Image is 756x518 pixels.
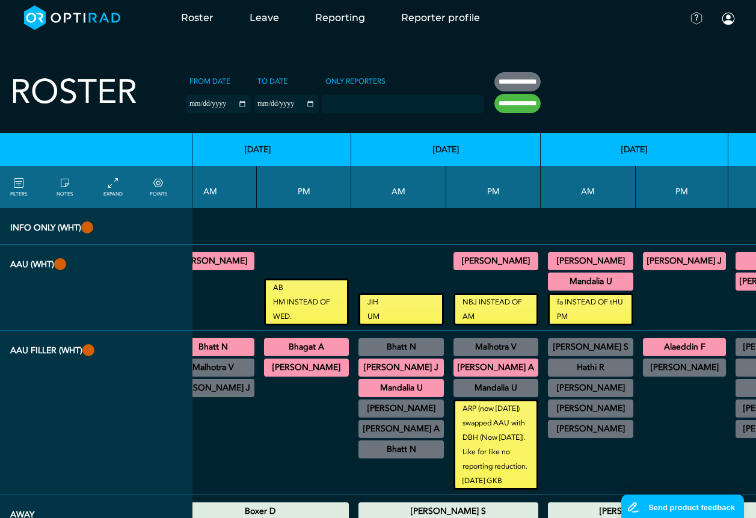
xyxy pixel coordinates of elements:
div: US Head & Neck/US Interventional H&N 09:15 - 12:15 [358,399,444,418]
small: JIH UM [360,295,442,324]
summary: [PERSON_NAME] A [455,360,536,375]
div: US General Paediatric 09:30 - 13:00 [548,359,633,377]
div: General CT/CT Gastrointestinal/MRI Gastrointestinal/General MRI/General XR 10:30 - 11:30 [358,420,444,438]
div: CT Trauma & Urgent/MRI Trauma & Urgent 08:30 - 13:30 [358,359,444,377]
small: ARP (now [DATE]) swapped AAU with DBH (Now [DATE]). Like for like no reporting reduction. [DATE] GKB [455,401,536,488]
a: collapse/expand expected points [150,176,167,198]
div: CT Trauma & Urgent/MRI Trauma & Urgent 13:30 - 18:30 [264,338,349,356]
small: AB HM INSTEAD OF WED. [266,280,347,324]
div: CT Trauma & Urgent/MRI Trauma & Urgent 08:30 - 13:30 [171,338,254,356]
small: NBJ INSTEAD OF AM [455,295,536,324]
summary: Mandalia U [550,274,632,289]
div: General CT/General MRI/General XR 13:30 - 18:30 [643,359,726,377]
div: General CT/General MRI/General XR 11:30 - 13:30 [171,379,254,397]
input: null [323,97,383,108]
h2: Roster [10,72,137,113]
summary: Mandalia U [360,381,442,395]
th: PM [446,166,541,208]
div: CT Trauma & Urgent/MRI Trauma & Urgent 08:30 - 13:30 [171,252,254,270]
div: CT Trauma & Urgent/MRI Trauma & Urgent 08:30 - 13:30 [548,252,633,270]
summary: Hathi R [550,360,632,375]
div: CT Trauma & Urgent/MRI Trauma & Urgent 13:30 - 18:30 [453,359,538,377]
a: show/hide notes [57,176,73,198]
div: CT Trauma & Urgent/MRI Trauma & Urgent 13:30 - 18:30 [643,252,726,270]
div: FLU General Paediatric 14:00 - 15:00 [453,379,538,397]
th: AM [541,166,636,208]
div: Breast 08:00 - 11:00 [548,338,633,356]
summary: [PERSON_NAME] [550,254,632,268]
th: AM [164,166,257,208]
small: fa INSTEAD OF tHU PM [550,295,632,324]
div: CT Trauma & Urgent/MRI Trauma & Urgent 13:30 - 18:30 [453,338,538,356]
div: General US/US Diagnostic MSK/US Gynaecology/US Interventional H&N/US Interventional MSK/US Interv... [171,359,254,377]
div: CT Trauma & Urgent/MRI Trauma & Urgent 13:30 - 18:30 [643,338,726,356]
summary: Bhagat A [266,340,347,354]
th: AM [351,166,446,208]
th: PM [257,166,351,208]
th: [DATE] [351,133,541,166]
summary: Mandalia U [455,381,536,395]
summary: Bhatt N [360,442,442,457]
a: FILTERS [10,176,27,198]
div: CT Interventional MSK 11:00 - 12:00 [358,440,444,458]
th: [DATE] [541,133,728,166]
label: Only Reporters [322,72,389,90]
div: ImE Lead till 1/4/2026 11:30 - 15:30 [548,420,633,438]
summary: Alaeddin F [645,340,724,354]
summary: [PERSON_NAME] [550,381,632,395]
summary: [PERSON_NAME] [645,360,724,375]
summary: [PERSON_NAME] J [360,360,442,375]
label: To date [254,72,291,90]
div: General CT/General MRI/General XR 10:00 - 11:00 [548,399,633,418]
summary: [PERSON_NAME] [550,422,632,436]
summary: [PERSON_NAME] J [173,381,253,395]
div: CT Trauma & Urgent/MRI Trauma & Urgent 13:30 - 18:30 [264,359,349,377]
summary: [PERSON_NAME] [360,401,442,416]
summary: [PERSON_NAME] A [360,422,442,436]
summary: [PERSON_NAME] [550,401,632,416]
th: PM [636,166,728,208]
summary: Bhatt N [360,340,442,354]
summary: [PERSON_NAME] S [550,340,632,354]
summary: [PERSON_NAME] [266,360,347,375]
summary: Malhotra V [455,340,536,354]
summary: Malhotra V [173,360,253,375]
div: CT Trauma & Urgent/MRI Trauma & Urgent 08:30 - 13:30 [358,379,444,397]
a: collapse/expand entries [103,176,123,198]
summary: Bhatt N [173,340,253,354]
summary: [PERSON_NAME] [455,254,536,268]
summary: [PERSON_NAME] J [645,254,724,268]
summary: [PERSON_NAME] [173,254,253,268]
img: brand-opti-rad-logos-blue-and-white-d2f68631ba2948856bd03f2d395fb146ddc8fb01b4b6e9315ea85fa773367... [24,5,121,30]
label: From date [186,72,234,90]
div: CT Trauma & Urgent/MRI Trauma & Urgent 08:30 - 13:30 [548,273,633,291]
div: General CT/General MRI/General XR 10:00 - 13:30 [548,379,633,397]
div: US Interventional MSK 08:30 - 11:00 [358,338,444,356]
div: CT Trauma & Urgent/MRI Trauma & Urgent 13:30 - 18:30 [453,252,538,270]
th: [DATE] [164,133,351,166]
